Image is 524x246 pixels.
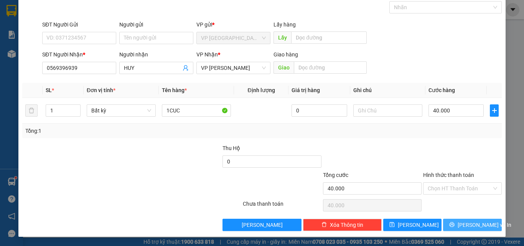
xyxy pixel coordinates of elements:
span: Lấy hàng [274,21,296,28]
span: [PERSON_NAME] [242,221,283,229]
span: Đơn vị tính [87,87,115,93]
div: VP gửi [196,20,270,29]
button: deleteXóa Thông tin [303,219,382,231]
span: plus [490,107,498,114]
span: [PERSON_NAME] [398,221,439,229]
div: SĐT Người Gửi [42,20,116,29]
span: printer [449,222,455,228]
button: [PERSON_NAME] [222,219,301,231]
span: Xóa Thông tin [330,221,363,229]
button: delete [25,104,38,117]
div: Chưa thanh toán [242,200,322,213]
span: VP Sài Gòn [201,32,266,44]
span: Thu Hộ [222,145,240,151]
button: printer[PERSON_NAME] và In [443,219,502,231]
input: Dọc đường [291,31,367,44]
span: VP Phan Thiết [201,62,266,74]
span: Định lượng [247,87,275,93]
input: Ghi Chú [353,104,422,117]
div: Người gửi [119,20,193,29]
span: Tên hàng [162,87,187,93]
div: Người nhận [119,50,193,59]
span: Bất kỳ [91,105,151,116]
input: VD: Bàn, Ghế [162,104,231,117]
span: save [389,222,395,228]
span: VP Nhận [196,51,218,58]
span: user-add [183,65,189,71]
button: plus [490,104,499,117]
div: Tổng: 1 [25,127,203,135]
span: Lấy [274,31,291,44]
th: Ghi chú [350,83,425,98]
span: Cước hàng [428,87,455,93]
span: delete [321,222,327,228]
label: Hình thức thanh toán [423,172,474,178]
span: Tổng cước [323,172,348,178]
span: Giao hàng [274,51,298,58]
span: Giao [274,61,294,74]
span: Giá trị hàng [292,87,320,93]
input: Dọc đường [294,61,367,74]
div: SĐT Người Nhận [42,50,116,59]
button: save[PERSON_NAME] [383,219,442,231]
span: SL [46,87,52,93]
span: [PERSON_NAME] và In [458,221,511,229]
input: 0 [292,104,347,117]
